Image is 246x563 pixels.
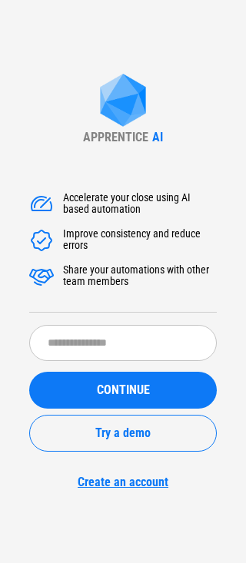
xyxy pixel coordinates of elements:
div: Improve consistency and reduce errors [63,228,217,253]
img: Apprentice AI [92,74,154,130]
div: Share your automations with other team members [63,264,217,289]
button: Try a demo [29,415,217,452]
span: CONTINUE [97,384,150,396]
img: Accelerate [29,264,54,289]
div: APPRENTICE [83,130,148,144]
img: Accelerate [29,228,54,253]
button: CONTINUE [29,372,217,409]
div: AI [152,130,163,144]
div: Accelerate your close using AI based automation [63,192,217,217]
a: Create an account [29,475,217,489]
span: Try a demo [95,427,151,439]
img: Accelerate [29,192,54,217]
